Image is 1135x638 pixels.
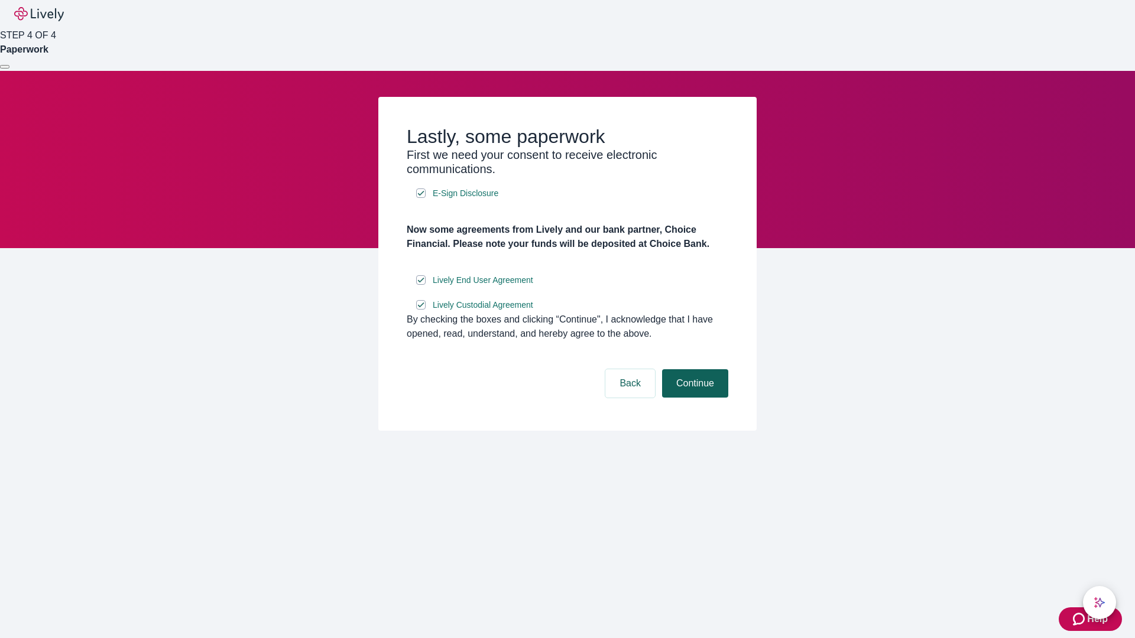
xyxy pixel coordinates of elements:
[407,148,728,176] h3: First we need your consent to receive electronic communications.
[433,187,498,200] span: E-Sign Disclosure
[430,273,536,288] a: e-sign disclosure document
[433,274,533,287] span: Lively End User Agreement
[433,299,533,311] span: Lively Custodial Agreement
[1073,612,1087,626] svg: Zendesk support icon
[14,7,64,21] img: Lively
[1083,586,1116,619] button: chat
[407,223,728,251] h4: Now some agreements from Lively and our bank partner, Choice Financial. Please note your funds wi...
[430,186,501,201] a: e-sign disclosure document
[407,313,728,341] div: By checking the boxes and clicking “Continue", I acknowledge that I have opened, read, understand...
[407,125,728,148] h2: Lastly, some paperwork
[1087,612,1108,626] span: Help
[605,369,655,398] button: Back
[1059,607,1122,631] button: Zendesk support iconHelp
[662,369,728,398] button: Continue
[430,298,536,313] a: e-sign disclosure document
[1094,597,1105,608] svg: Lively AI Assistant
